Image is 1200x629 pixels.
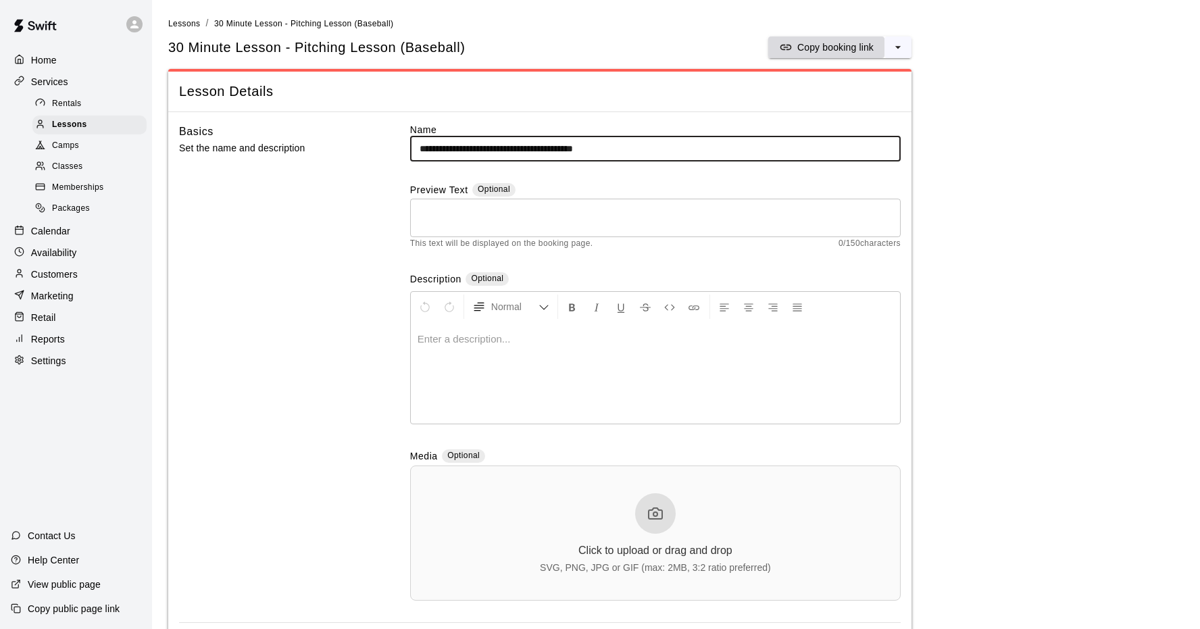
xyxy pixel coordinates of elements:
[52,97,82,111] span: Rentals
[768,36,911,58] div: split button
[585,295,608,319] button: Format Italics
[32,116,147,134] div: Lessons
[634,295,657,319] button: Format Strikethrough
[884,36,911,58] button: select merge strategy
[179,123,214,141] h6: Basics
[32,199,152,220] a: Packages
[410,237,593,251] span: This text will be displayed on the booking page.
[32,136,147,155] div: Camps
[561,295,584,319] button: Format Bold
[410,272,461,288] label: Description
[52,202,90,216] span: Packages
[11,221,141,241] a: Calendar
[540,562,771,573] div: SVG, PNG, JPG or GIF (max: 2MB, 3:2 ratio preferred)
[52,118,87,132] span: Lessons
[52,139,79,153] span: Camps
[11,286,141,306] a: Marketing
[467,295,555,319] button: Formatting Options
[471,274,503,283] span: Optional
[28,602,120,615] p: Copy public page link
[32,95,147,114] div: Rentals
[31,53,57,67] p: Home
[31,268,78,281] p: Customers
[32,178,147,197] div: Memberships
[28,529,76,543] p: Contact Us
[410,449,438,465] label: Media
[168,16,1184,31] nav: breadcrumb
[11,351,141,371] a: Settings
[179,82,901,101] span: Lesson Details
[31,311,56,324] p: Retail
[32,136,152,157] a: Camps
[786,295,809,319] button: Justify Align
[32,157,147,176] div: Classes
[31,224,70,238] p: Calendar
[52,181,103,195] span: Memberships
[32,199,147,218] div: Packages
[839,237,901,251] span: 0 / 150 characters
[11,72,141,92] a: Services
[410,183,468,199] label: Preview Text
[31,332,65,346] p: Reports
[578,545,732,557] div: Click to upload or drag and drop
[682,295,705,319] button: Insert Link
[32,114,152,135] a: Lessons
[410,123,901,136] label: Name
[737,295,760,319] button: Center Align
[797,41,874,54] p: Copy booking link
[11,50,141,70] a: Home
[11,307,141,328] a: Retail
[31,75,68,89] p: Services
[168,19,201,28] span: Lessons
[713,295,736,319] button: Left Align
[768,36,884,58] button: Copy booking link
[11,243,141,263] a: Availability
[438,295,461,319] button: Redo
[658,295,681,319] button: Insert Code
[214,19,393,28] span: 30 Minute Lesson - Pitching Lesson (Baseball)
[168,39,465,57] h5: 30 Minute Lesson - Pitching Lesson (Baseball)
[11,329,141,349] a: Reports
[31,354,66,368] p: Settings
[761,295,784,319] button: Right Align
[478,184,510,194] span: Optional
[491,300,539,313] span: Normal
[52,160,82,174] span: Classes
[31,289,74,303] p: Marketing
[32,93,152,114] a: Rentals
[168,18,201,28] a: Lessons
[609,295,632,319] button: Format Underline
[447,451,480,460] span: Optional
[28,553,79,567] p: Help Center
[11,264,141,284] a: Customers
[31,246,77,259] p: Availability
[414,295,436,319] button: Undo
[206,16,209,30] li: /
[179,140,367,157] p: Set the name and description
[28,578,101,591] p: View public page
[32,157,152,178] a: Classes
[32,178,152,199] a: Memberships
